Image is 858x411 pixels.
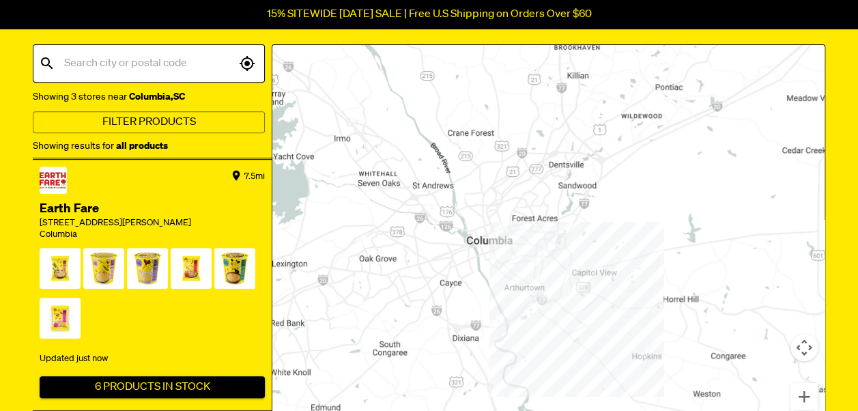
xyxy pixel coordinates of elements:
[40,376,265,398] button: 6 Products In Stock
[61,51,235,76] input: Search city or postal code
[790,383,818,410] button: Zoom in
[40,218,265,229] div: [STREET_ADDRESS][PERSON_NAME]
[40,201,265,218] div: Earth Fare
[790,334,818,361] button: Map camera controls
[40,348,265,371] div: Updated just now
[40,229,265,241] div: Columbia
[267,8,592,20] p: 15% SITEWIDE [DATE] SALE | Free U.S Shipping on Orders Over $60
[127,92,185,102] strong: Columbia , SC
[33,89,265,105] div: Showing 3 stores near
[33,111,265,133] button: Filter Products
[116,141,168,151] strong: all products
[33,138,265,154] div: Showing results for
[244,167,265,187] div: 7.5 mi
